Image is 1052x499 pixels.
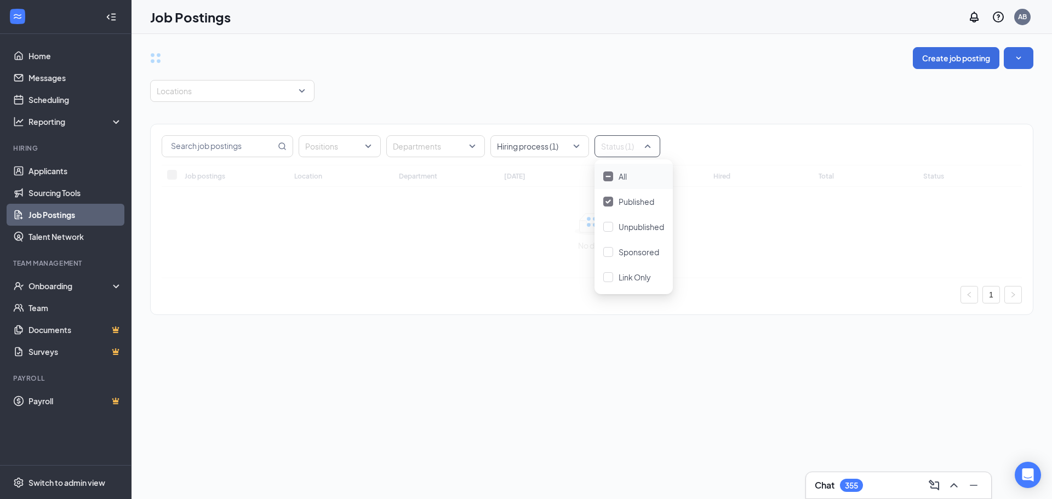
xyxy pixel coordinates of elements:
a: SurveysCrown [28,341,122,363]
a: Team [28,297,122,319]
div: Link Only [594,265,673,290]
svg: ChevronUp [947,479,960,492]
a: Talent Network [28,226,122,248]
svg: Collapse [106,12,117,22]
button: Create job posting [913,47,999,69]
div: AB [1018,12,1027,21]
button: ComposeMessage [925,477,943,494]
button: right [1004,286,1022,303]
li: Next Page [1004,286,1022,303]
div: Sponsored [594,239,673,265]
div: 355 [845,481,858,490]
svg: WorkstreamLogo [12,11,23,22]
img: checkbox [605,199,611,204]
h3: Chat [815,479,834,491]
a: Home [28,45,122,67]
a: Messages [28,67,122,89]
div: Unpublished [594,214,673,239]
span: left [966,291,973,298]
a: Applicants [28,160,122,182]
li: Previous Page [960,286,978,303]
svg: ComposeMessage [928,479,941,492]
a: 1 [983,286,999,303]
li: 1 [982,286,1000,303]
span: Unpublished [619,222,664,232]
span: Published [619,197,654,207]
a: Sourcing Tools [28,182,122,204]
span: right [1010,291,1016,298]
svg: UserCheck [13,280,24,291]
a: PayrollCrown [28,390,122,412]
svg: QuestionInfo [992,10,1005,24]
h1: Job Postings [150,8,231,26]
a: Scheduling [28,89,122,111]
button: ChevronUp [945,477,963,494]
button: Minimize [965,477,982,494]
div: All [594,164,673,189]
div: Reporting [28,116,123,127]
svg: Analysis [13,116,24,127]
svg: Minimize [967,479,980,492]
svg: Settings [13,477,24,488]
svg: Notifications [968,10,981,24]
span: Link Only [619,272,651,282]
div: Published [594,189,673,214]
button: left [960,286,978,303]
a: DocumentsCrown [28,319,122,341]
div: Hiring [13,144,120,153]
div: Open Intercom Messenger [1015,462,1041,488]
svg: SmallChevronDown [1013,53,1024,64]
div: Payroll [13,374,120,383]
svg: MagnifyingGlass [278,142,287,151]
span: Sponsored [619,247,659,257]
div: Team Management [13,259,120,268]
input: Search job postings [162,136,276,157]
button: SmallChevronDown [1004,47,1033,69]
div: Onboarding [28,280,113,291]
img: checkbox [605,175,611,177]
div: Switch to admin view [28,477,105,488]
a: Job Postings [28,204,122,226]
span: All [619,171,627,181]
